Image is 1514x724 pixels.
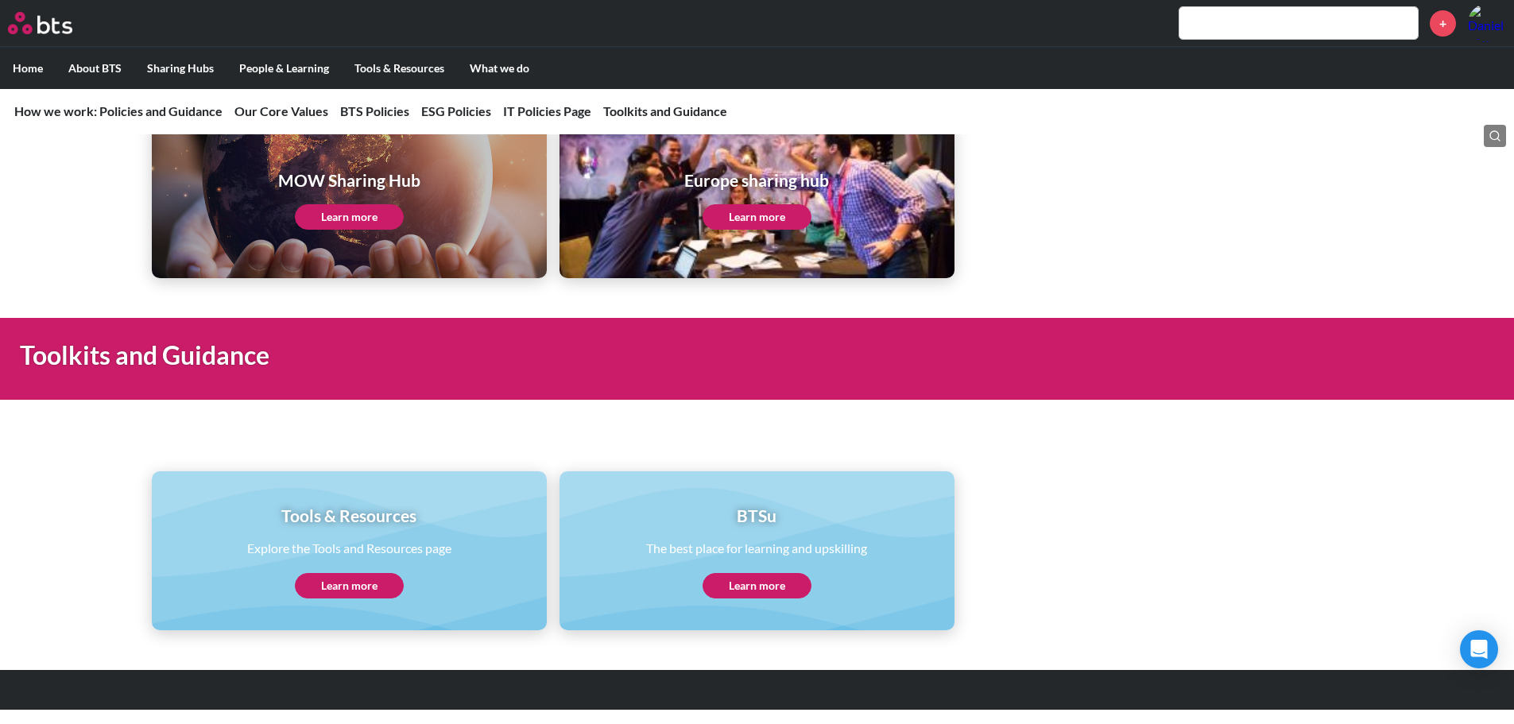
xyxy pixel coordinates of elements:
[703,204,811,230] a: Learn more
[247,540,451,557] p: Explore the Tools and Resources page
[14,103,223,118] a: How we work: Policies and Guidance
[247,504,451,527] h1: Tools & Resources
[134,48,227,89] label: Sharing Hubs
[1468,4,1506,42] a: Profile
[340,103,409,118] a: BTS Policies
[646,504,867,527] h1: BTSu
[227,48,342,89] label: People & Learning
[684,168,829,192] h1: Europe sharing hub
[457,48,542,89] label: What we do
[56,48,134,89] label: About BTS
[1430,10,1456,37] a: +
[278,168,420,192] h1: MOW Sharing Hub
[295,573,404,598] a: Learn more
[295,204,404,230] a: Learn more
[20,338,1051,374] h1: Toolkits and Guidance
[646,540,867,557] p: The best place for learning and upskilling
[603,103,727,118] a: Toolkits and Guidance
[8,12,72,34] img: BTS Logo
[342,48,457,89] label: Tools & Resources
[8,12,102,34] a: Go home
[1468,4,1506,42] img: Daniel Mausolf
[503,103,591,118] a: IT Policies Page
[234,103,328,118] a: Our Core Values
[703,573,811,598] a: Learn more
[1460,630,1498,668] div: Open Intercom Messenger
[421,103,491,118] a: ESG Policies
